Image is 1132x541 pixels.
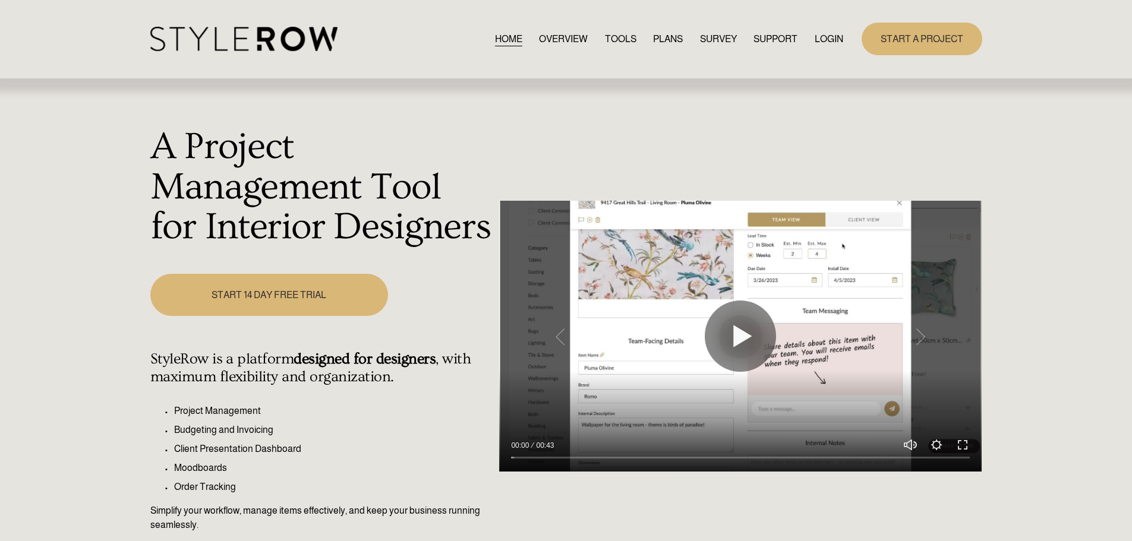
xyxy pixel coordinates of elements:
[532,439,557,451] div: Duration
[753,32,797,46] span: SUPPORT
[605,31,636,47] a: TOOLS
[150,274,388,316] a: START 14 DAY FREE TRIAL
[705,300,776,372] button: Play
[753,31,797,47] a: folder dropdown
[150,350,493,386] h4: StyleRow is a platform , with maximum flexibility and organization.
[511,439,532,451] div: Current time
[539,31,588,47] a: OVERVIEW
[174,461,493,475] p: Moodboards
[294,350,436,368] strong: designed for designers
[174,480,493,494] p: Order Tracking
[700,31,737,47] a: SURVEY
[150,504,493,532] p: Simplify your workflow, manage items effectively, and keep your business running seamlessly.
[511,454,970,462] input: Seek
[174,442,493,456] p: Client Presentation Dashboard
[150,27,338,51] img: StyleRow
[150,127,493,248] h1: A Project Management Tool for Interior Designers
[815,31,843,47] a: LOGIN
[862,23,982,55] a: START A PROJECT
[495,31,522,47] a: HOME
[174,423,493,437] p: Budgeting and Invoicing
[653,31,683,47] a: PLANS
[174,404,493,418] p: Project Management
